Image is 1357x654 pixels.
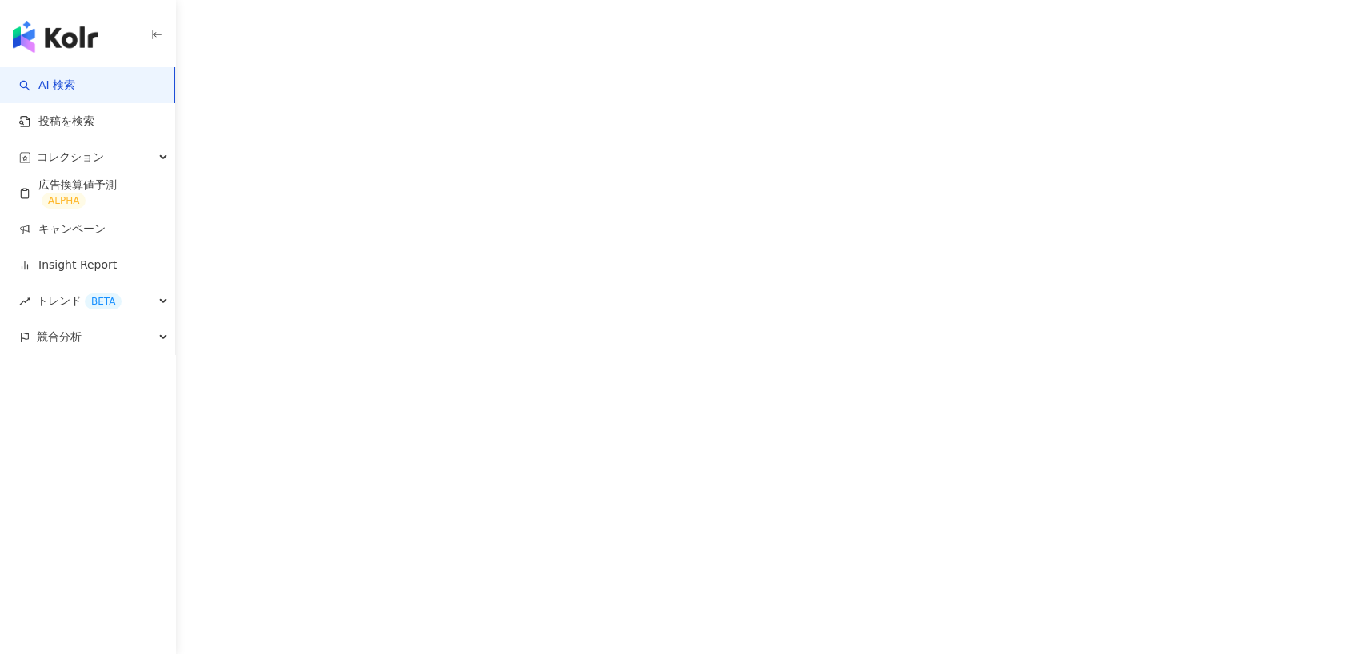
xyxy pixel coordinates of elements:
img: logo [13,21,98,53]
a: Insight Report [19,257,117,273]
span: 競合分析 [37,319,82,355]
span: トレンド [37,283,122,319]
a: 投稿を検索 [19,114,94,130]
span: コレクション [37,139,104,175]
a: キャンペーン [19,221,106,237]
a: searchAI 検索 [19,78,75,94]
div: BETA [85,293,122,309]
span: rise [19,296,30,307]
a: 広告換算値予測ALPHA [19,177,162,209]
